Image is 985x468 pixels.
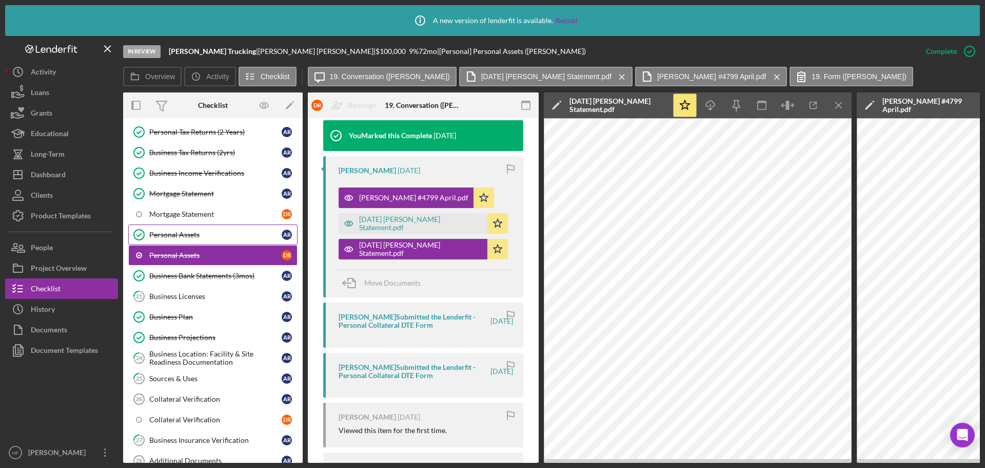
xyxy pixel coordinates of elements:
button: Documents [5,320,118,340]
div: Complete [926,41,957,62]
div: | [Personal] Personal Assets ([PERSON_NAME]) [437,47,586,55]
a: History [5,299,118,320]
div: [PERSON_NAME] [26,442,92,465]
div: Loans [31,82,49,105]
label: Checklist [261,72,290,81]
div: A R [282,271,292,281]
div: Long-Term [31,144,65,167]
button: DRReassign [306,95,386,116]
a: Mortgage StatementDR [128,204,298,224]
div: Additional Documents [149,457,282,465]
div: In Review [123,45,161,58]
div: A new version of lenderfit is available. [407,8,578,33]
a: Personal Tax Returns (2 Years)AR [128,122,298,142]
div: D R [282,250,292,260]
a: 21Business LicensesAR [128,286,298,307]
b: [PERSON_NAME] Trucking [169,47,256,55]
button: Clients [5,185,118,205]
div: [PERSON_NAME] #4799 April.pdf [882,97,980,114]
button: Activity [5,62,118,82]
div: 72 mo [419,47,437,55]
div: Business Location: Facility & Site Readiness Documentation [149,350,282,366]
div: A R [282,147,292,158]
div: A R [282,168,292,178]
div: D R [282,415,292,425]
div: Checklist [31,278,61,302]
div: A R [282,230,292,240]
time: 2025-05-22 00:32 [490,317,513,325]
div: Business Bank Statements (3mos) [149,272,282,280]
div: [DATE] [PERSON_NAME] Statement.pdf [359,241,482,257]
div: People [31,237,53,260]
div: [PERSON_NAME] Submitted the Lenderfit - Personal Collateral DTE Form [339,313,489,329]
button: [DATE] [PERSON_NAME] Statement.pdf [459,67,633,86]
button: 19. Conversation ([PERSON_NAME]) [308,67,457,86]
div: [PERSON_NAME] [339,166,396,175]
button: Loans [5,82,118,103]
div: A R [282,353,292,363]
div: Collateral Verification [149,416,282,424]
button: [PERSON_NAME] #4799 April.pdf [339,188,494,208]
div: Business Projections [149,333,282,342]
div: A R [282,312,292,322]
div: Product Templates [31,205,91,229]
div: Dashboard [31,164,66,188]
a: Product Templates [5,205,118,226]
div: [PERSON_NAME] #4799 April.pdf [359,194,468,202]
span: Move Documents [364,278,421,287]
label: [PERSON_NAME] #4799 April.pdf [657,72,766,81]
label: Activity [206,72,229,81]
div: D R [282,209,292,219]
div: Documents [31,320,67,343]
button: People [5,237,118,258]
button: Long-Term [5,144,118,164]
div: 19. Conversation ([PERSON_NAME]) [385,101,462,109]
div: A R [282,373,292,384]
div: You Marked this Complete [349,132,432,140]
div: Viewed this item for the first time. [339,426,447,435]
div: Business Insurance Verification [149,436,282,444]
div: History [31,299,55,322]
tspan: 24 [136,354,143,361]
label: 19. Form ([PERSON_NAME]) [812,72,906,81]
a: 25Sources & UsesAR [128,368,298,389]
a: Personal AssetsAR [128,224,298,245]
a: Business ProjectionsAR [128,327,298,348]
a: Reload [556,16,578,25]
button: 19. Form ([PERSON_NAME]) [790,67,913,86]
div: A R [282,291,292,302]
button: Checklist [5,278,118,299]
label: [DATE] [PERSON_NAME] Statement.pdf [481,72,612,81]
a: 26Collateral VerificationAR [128,389,298,409]
time: 2025-06-24 21:47 [434,132,456,140]
div: A R [282,435,292,445]
a: 27Business Insurance VerificationAR [128,430,298,451]
time: 2025-05-22 00:38 [398,166,420,175]
button: Checklist [239,67,297,86]
label: Overview [145,72,175,81]
div: 9 % [409,47,419,55]
div: Project Overview [31,258,87,281]
button: Project Overview [5,258,118,278]
button: Move Documents [339,270,431,296]
div: Educational [31,123,69,146]
a: Business Income VerificationsAR [128,163,298,183]
div: Open Intercom Messenger [950,423,975,447]
div: [DATE] [PERSON_NAME] Statement.pdf [359,215,482,232]
div: Reassign [348,95,376,116]
div: Business Tax Returns (2yrs) [149,148,282,157]
div: Collateral Verification [149,395,282,403]
div: Personal Tax Returns (2 Years) [149,128,282,136]
tspan: 27 [136,437,143,443]
button: Grants [5,103,118,123]
div: Sources & Uses [149,375,282,383]
div: Document Templates [31,340,98,363]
